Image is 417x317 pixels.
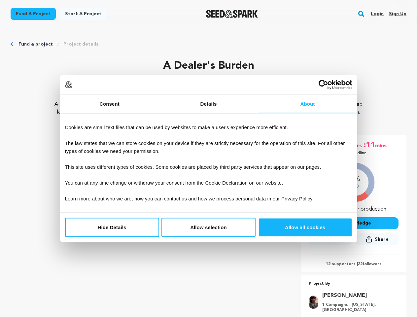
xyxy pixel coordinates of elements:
[375,140,388,151] span: mins
[258,218,352,237] button: Allow all cookies
[159,95,258,113] a: Details
[206,10,258,18] img: Seed&Spark Logo Dark Mode
[50,100,367,124] p: A Dealer's Burden presents the story of a young clairvoyant who does a tarot reading with a despo...
[60,95,159,113] a: Consent
[62,115,355,211] div: Cookies are small text files that can be used by websites to make a user's experience more effici...
[363,140,375,151] span: :11
[258,95,357,113] a: About
[389,9,406,19] a: Sign up
[371,9,384,19] a: Login
[354,140,363,151] span: hrs
[356,233,399,248] span: Share
[11,58,406,74] p: A Dealer's Burden
[11,41,406,48] div: Breadcrumb
[18,41,53,48] a: Fund a project
[206,10,258,18] a: Seed&Spark Homepage
[65,218,159,237] button: Hide Details
[356,233,399,245] button: Share
[358,262,363,266] span: 22
[309,296,318,309] img: dd3d8e2bdc801657.jpg
[322,292,395,299] a: Goto Yanely Castellanos profile
[60,8,107,20] a: Start a project
[11,79,406,87] p: [GEOGRAPHIC_DATA], [US_STATE] | Film Short
[11,87,406,95] p: [DEMOGRAPHIC_DATA], Romance
[161,218,256,237] button: Allow selection
[63,41,98,48] a: Project details
[295,80,352,90] a: Usercentrics Cookiebot - opens in a new window
[309,280,399,288] p: Project By
[322,302,395,313] p: 1 Campaigns | [US_STATE], [GEOGRAPHIC_DATA]
[309,262,399,267] p: 12 supporters | followers
[11,8,56,20] a: Fund a project
[65,81,72,88] img: logo
[375,236,389,243] span: Share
